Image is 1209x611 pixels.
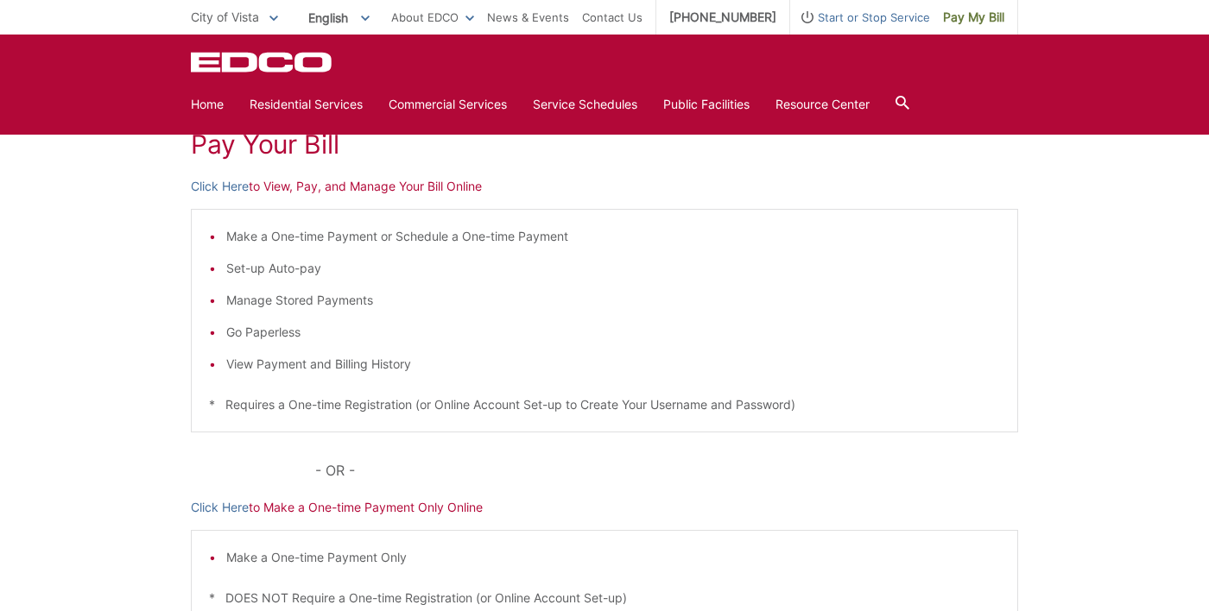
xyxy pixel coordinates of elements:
[191,129,1018,160] h1: Pay Your Bill
[209,589,1000,608] p: * DOES NOT Require a One-time Registration (or Online Account Set-up)
[226,291,1000,310] li: Manage Stored Payments
[191,52,334,72] a: EDCD logo. Return to the homepage.
[226,355,1000,374] li: View Payment and Billing History
[391,8,474,27] a: About EDCO
[295,3,383,32] span: English
[533,95,637,114] a: Service Schedules
[315,458,1018,482] p: - OR -
[209,395,1000,414] p: * Requires a One-time Registration (or Online Account Set-up to Create Your Username and Password)
[191,9,259,24] span: City of Vista
[191,498,1018,517] p: to Make a One-time Payment Only Online
[582,8,642,27] a: Contact Us
[487,8,569,27] a: News & Events
[663,95,750,114] a: Public Facilities
[775,95,870,114] a: Resource Center
[191,95,224,114] a: Home
[226,259,1000,278] li: Set-up Auto-pay
[226,323,1000,342] li: Go Paperless
[226,548,1000,567] li: Make a One-time Payment Only
[191,177,249,196] a: Click Here
[226,227,1000,246] li: Make a One-time Payment or Schedule a One-time Payment
[943,8,1004,27] span: Pay My Bill
[250,95,363,114] a: Residential Services
[389,95,507,114] a: Commercial Services
[191,177,1018,196] p: to View, Pay, and Manage Your Bill Online
[191,498,249,517] a: Click Here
